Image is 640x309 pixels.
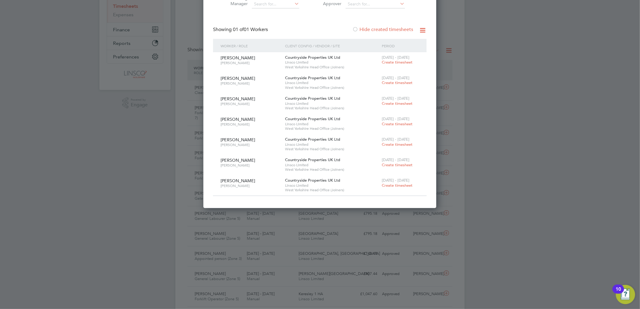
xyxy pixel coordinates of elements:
span: Linsco Limited [285,183,379,188]
span: Linsco Limited [285,60,379,65]
span: [DATE] - [DATE] [382,75,409,80]
span: Create timesheet [382,162,413,167]
span: [PERSON_NAME] [221,61,281,65]
span: West Yorkshire Head Office (Joiners) [285,126,379,131]
span: Create timesheet [382,183,413,188]
span: [PERSON_NAME] [221,81,281,86]
span: West Yorkshire Head Office (Joiners) [285,167,379,172]
span: [PERSON_NAME] [221,122,281,127]
span: [PERSON_NAME] [221,117,255,122]
span: Countryside Properties UK Ltd [285,178,340,183]
span: Countryside Properties UK Ltd [285,157,340,162]
div: Period [380,39,421,53]
span: [DATE] - [DATE] [382,116,409,121]
span: West Yorkshire Head Office (Joiners) [285,65,379,70]
span: [PERSON_NAME] [221,158,255,163]
span: Create timesheet [382,142,413,147]
span: Create timesheet [382,101,413,106]
span: 01 Workers [233,27,268,33]
span: [PERSON_NAME] [221,183,281,188]
span: Countryside Properties UK Ltd [285,75,340,80]
button: Open Resource Center, 10 new notifications [616,285,635,304]
span: Countryside Properties UK Ltd [285,116,340,121]
span: [PERSON_NAME] [221,163,281,168]
span: [PERSON_NAME] [221,178,255,183]
span: Create timesheet [382,80,413,85]
div: 10 [616,289,621,297]
span: [DATE] - [DATE] [382,178,409,183]
span: [DATE] - [DATE] [382,96,409,101]
span: Countryside Properties UK Ltd [285,137,340,142]
span: Linsco Limited [285,142,379,147]
span: [PERSON_NAME] [221,76,255,81]
span: [PERSON_NAME] [221,142,281,147]
span: [PERSON_NAME] [221,101,281,106]
span: West Yorkshire Head Office (Joiners) [285,106,379,111]
span: [DATE] - [DATE] [382,55,409,60]
span: [PERSON_NAME] [221,137,255,142]
span: Linsco Limited [285,163,379,167]
span: Linsco Limited [285,101,379,106]
span: Create timesheet [382,121,413,126]
span: Countryside Properties UK Ltd [285,55,340,60]
div: Showing [213,27,269,33]
span: Countryside Properties UK Ltd [285,96,340,101]
span: 01 of [233,27,244,33]
span: Create timesheet [382,60,413,65]
span: West Yorkshire Head Office (Joiners) [285,147,379,151]
span: [PERSON_NAME] [221,55,255,61]
span: West Yorkshire Head Office (Joiners) [285,85,379,90]
div: Client Config / Vendor / Site [284,39,380,53]
span: [DATE] - [DATE] [382,137,409,142]
div: Worker / Role [219,39,284,53]
span: Linsco Limited [285,122,379,126]
span: [DATE] - [DATE] [382,157,409,162]
span: West Yorkshire Head Office (Joiners) [285,188,379,192]
span: Linsco Limited [285,80,379,85]
label: Hide created timesheets [352,27,413,33]
span: [PERSON_NAME] [221,96,255,101]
